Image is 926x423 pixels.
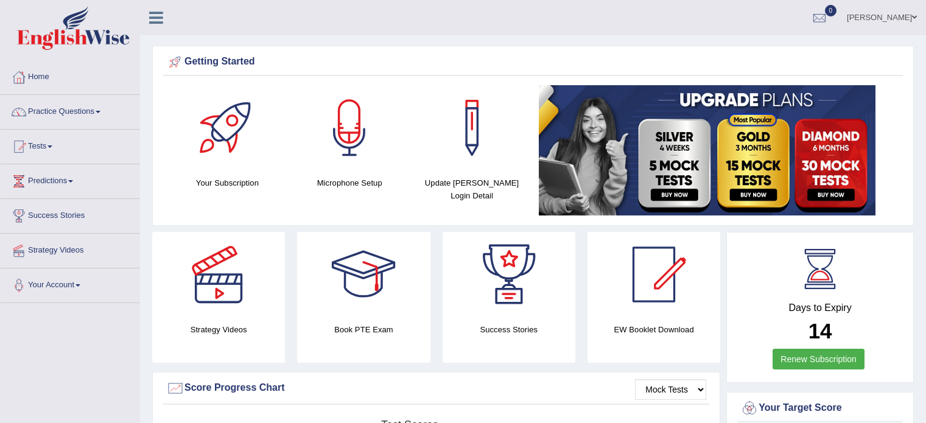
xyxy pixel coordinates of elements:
a: Tests [1,130,139,160]
h4: Update [PERSON_NAME] Login Detail [417,177,527,202]
div: Getting Started [166,53,900,71]
b: 14 [808,319,832,343]
h4: Book PTE Exam [297,323,430,336]
h4: Days to Expiry [740,302,900,313]
a: Practice Questions [1,95,139,125]
h4: Strategy Videos [152,323,285,336]
h4: EW Booklet Download [588,323,720,336]
a: Your Account [1,268,139,299]
h4: Success Stories [443,323,575,336]
a: Predictions [1,164,139,195]
a: Strategy Videos [1,234,139,264]
h4: Microphone Setup [295,177,405,189]
a: Success Stories [1,199,139,229]
img: small5.jpg [539,85,875,215]
h4: Your Subscription [172,177,282,189]
div: Your Target Score [740,399,900,418]
a: Renew Subscription [773,349,865,369]
a: Home [1,60,139,91]
div: Score Progress Chart [166,379,706,397]
span: 0 [825,5,837,16]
